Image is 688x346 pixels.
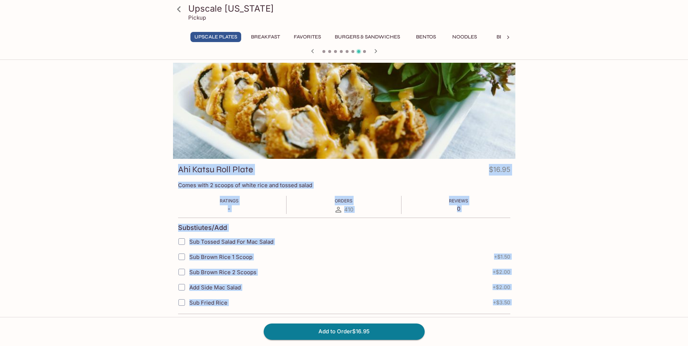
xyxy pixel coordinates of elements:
[173,63,515,159] div: Ahi Katsu Roll Plate
[410,32,442,42] button: Bentos
[189,299,227,306] span: Sub Fried Rice
[494,254,510,260] span: + $1.50
[188,14,206,21] p: Pickup
[493,284,510,290] span: + $2.00
[189,284,241,291] span: Add Side Mac Salad
[178,164,253,175] h3: Ahi Katsu Roll Plate
[189,269,256,276] span: Sub Brown Rice 2 Scoops
[489,164,510,178] h4: $16.95
[178,182,510,189] p: Comes with 2 scoops of white rice and tossed salad
[220,198,239,203] span: Ratings
[264,324,425,339] button: Add to Order$16.95
[493,269,510,275] span: + $2.00
[449,205,468,212] p: 0
[247,32,284,42] button: Breakfast
[190,32,241,42] button: UPSCALE Plates
[493,300,510,305] span: + $3.50
[188,3,512,14] h3: Upscale [US_STATE]
[178,224,227,232] h4: Substiutes/Add
[331,32,404,42] button: Burgers & Sandwiches
[189,238,273,245] span: Sub Tossed Salad For Mac Salad
[344,206,353,213] span: 410
[487,32,519,42] button: Beef
[189,254,252,260] span: Sub Brown Rice 1 Scoop
[220,205,239,212] p: -
[449,198,468,203] span: Reviews
[290,32,325,42] button: Favorites
[335,198,353,203] span: Orders
[448,32,481,42] button: Noodles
